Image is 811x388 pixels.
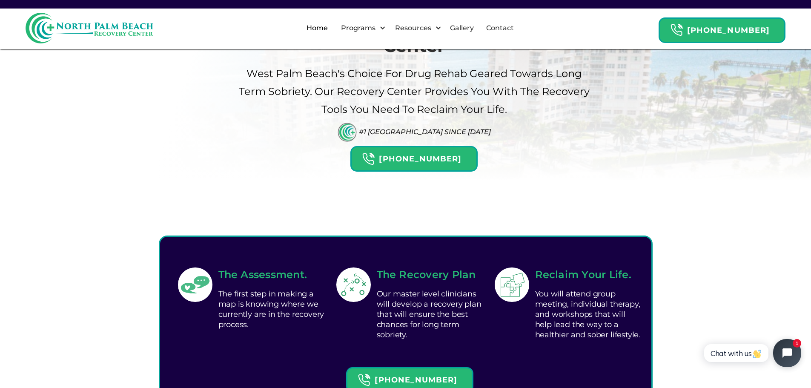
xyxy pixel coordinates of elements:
[362,152,375,166] img: Header Calendar Icons
[687,26,770,35] strong: [PHONE_NUMBER]
[339,23,378,33] div: Programs
[377,267,484,282] h2: The Recovery Plan
[393,23,433,33] div: Resources
[179,269,211,301] img: Simple Service Icon
[481,14,519,42] a: Contact
[445,14,479,42] a: Gallery
[238,14,591,57] h1: [GEOGRAPHIC_DATA]'s #1 Recovery Center
[218,287,326,332] div: The first step in making a map is knowing where we currently are in the recovery process.
[375,375,457,385] strong: [PHONE_NUMBER]
[535,287,643,342] div: You will attend group meeting, individual therapy, and workshops that will help lead the way to a...
[358,374,370,387] img: Header Calendar Icons
[659,13,785,43] a: Header Calendar Icons[PHONE_NUMBER]
[359,128,491,136] div: #1 [GEOGRAPHIC_DATA] Since [DATE]
[670,23,683,37] img: Header Calendar Icons
[301,14,333,42] a: Home
[338,269,370,301] img: Simple Service Icon
[388,14,444,42] div: Resources
[350,142,477,172] a: Header Calendar Icons[PHONE_NUMBER]
[377,287,484,342] div: Our master level clinicians will develop a recovery plan that will ensure the best chances for lo...
[535,267,643,282] h2: Reclaim Your Life.
[334,14,388,42] div: Programs
[218,267,326,282] h2: The Assessment.
[496,269,528,301] img: Simple Service Icon
[379,154,461,164] strong: [PHONE_NUMBER]
[238,65,591,118] p: West palm beach's Choice For drug Rehab Geared Towards Long term sobriety. Our Recovery Center pr...
[695,333,807,373] iframe: Tidio Chat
